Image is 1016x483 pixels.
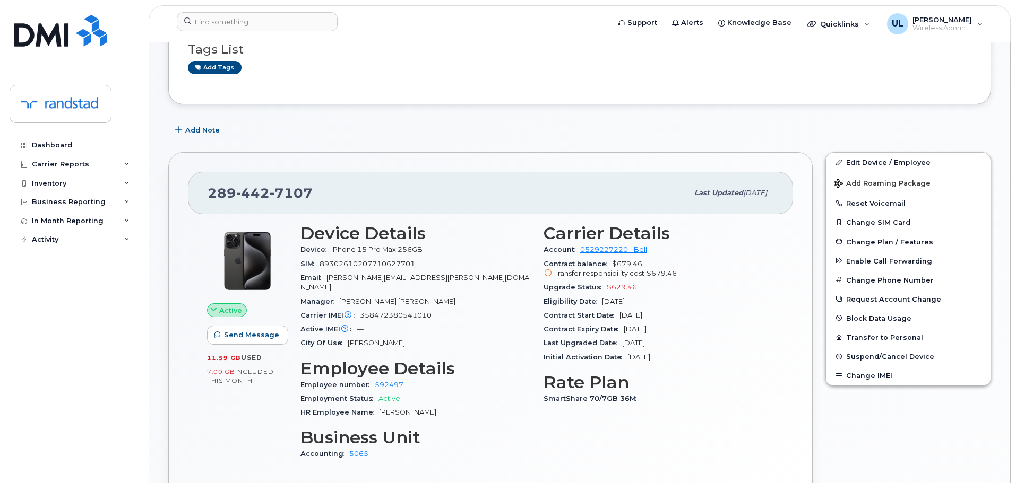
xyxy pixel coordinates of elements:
[207,354,241,362] span: 11.59 GB
[554,269,644,277] span: Transfer responsibility cost
[826,366,991,385] button: Change IMEI
[185,125,220,135] span: Add Note
[544,260,774,279] span: $679.46
[379,408,436,416] span: [PERSON_NAME]
[300,325,357,333] span: Active IMEI
[300,245,331,253] span: Device
[544,245,580,253] span: Account
[580,245,647,253] a: 0529227220 - Bell
[665,12,711,33] a: Alerts
[168,120,229,139] button: Add Note
[544,297,602,305] span: Eligibility Date
[826,194,991,213] button: Reset Voicemail
[826,153,991,172] a: Edit Device / Employee
[188,61,242,74] a: Add tags
[188,43,971,56] h3: Tags List
[300,408,379,416] span: HR Employee Name
[236,185,270,201] span: 442
[544,311,619,319] span: Contract Start Date
[846,238,933,245] span: Change Plan / Features
[300,297,339,305] span: Manager
[834,179,931,189] span: Add Roaming Package
[826,289,991,309] button: Request Account Change
[300,274,326,282] span: Email
[681,17,703,28] span: Alerts
[219,305,242,315] span: Active
[544,283,607,291] span: Upgrade Status
[647,269,677,277] span: $679.46
[544,260,612,268] span: Contract balance
[300,274,531,291] span: [PERSON_NAME][EMAIL_ADDRESS][PERSON_NAME][DOMAIN_NAME]
[300,339,348,347] span: City Of Use
[320,260,415,268] span: 89302610207710627701
[339,297,455,305] span: [PERSON_NAME] [PERSON_NAME]
[270,185,313,201] span: 7107
[207,326,288,345] button: Send Message
[611,12,665,33] a: Support
[627,353,650,361] span: [DATE]
[602,297,625,305] span: [DATE]
[820,20,859,28] span: Quicklinks
[224,330,279,340] span: Send Message
[375,381,403,389] a: 592497
[300,428,531,447] h3: Business Unit
[826,347,991,366] button: Suspend/Cancel Device
[544,325,624,333] span: Contract Expiry Date
[378,394,400,402] span: Active
[826,270,991,289] button: Change Phone Number
[607,283,637,291] span: $629.46
[846,353,934,361] span: Suspend/Cancel Device
[800,13,877,34] div: Quicklinks
[360,311,432,319] span: 358472380541010
[348,339,405,347] span: [PERSON_NAME]
[624,325,647,333] span: [DATE]
[300,381,375,389] span: Employee number
[826,251,991,270] button: Enable Call Forwarding
[826,328,991,347] button: Transfer to Personal
[880,13,991,34] div: Uraib Lakhani
[627,17,657,28] span: Support
[300,311,360,319] span: Carrier IMEI
[349,450,368,458] a: 5065
[544,373,774,392] h3: Rate Plan
[694,189,743,197] span: Last updated
[207,367,274,385] span: included this month
[207,368,235,375] span: 7.00 GB
[300,260,320,268] span: SIM
[892,17,903,30] span: UL
[912,24,972,32] span: Wireless Admin
[846,257,932,265] span: Enable Call Forwarding
[544,224,774,243] h3: Carrier Details
[177,12,338,31] input: Find something...
[300,450,349,458] span: Accounting
[912,15,972,24] span: [PERSON_NAME]
[300,394,378,402] span: Employment Status
[216,229,279,293] img: iPhone_15_Pro_Black.png
[743,189,767,197] span: [DATE]
[619,311,642,319] span: [DATE]
[544,353,627,361] span: Initial Activation Date
[241,354,262,362] span: used
[544,394,642,402] span: SmartShare 70/7GB 36M
[300,359,531,378] h3: Employee Details
[357,325,364,333] span: —
[826,232,991,251] button: Change Plan / Features
[826,213,991,232] button: Change SIM Card
[208,185,313,201] span: 289
[331,245,423,253] span: iPhone 15 Pro Max 256GB
[826,309,991,328] button: Block Data Usage
[300,224,531,243] h3: Device Details
[544,339,622,347] span: Last Upgraded Date
[727,17,791,28] span: Knowledge Base
[711,12,799,33] a: Knowledge Base
[826,172,991,194] button: Add Roaming Package
[622,339,645,347] span: [DATE]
